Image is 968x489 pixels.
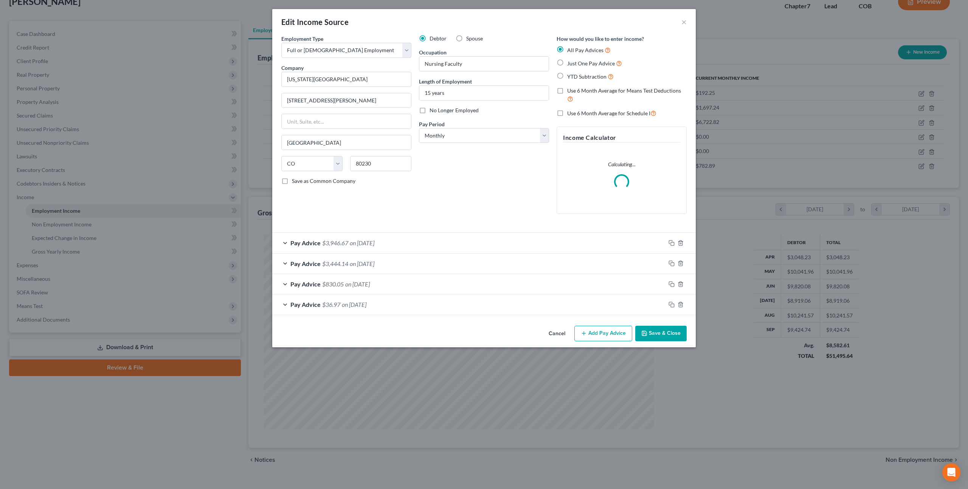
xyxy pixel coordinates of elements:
span: on [DATE] [342,301,366,308]
span: Use 6 Month Average for Schedule I [567,110,650,116]
span: Pay Advice [290,301,321,308]
span: Employment Type [281,36,323,42]
span: Pay Period [419,121,445,127]
span: Pay Advice [290,280,321,288]
h5: Income Calculator [563,133,680,142]
span: YTD Subtraction [567,73,607,80]
span: Company [281,65,304,71]
span: Pay Advice [290,260,321,267]
button: × [681,17,687,26]
span: Use 6 Month Average for Means Test Deductions [567,87,681,94]
input: Enter city... [282,135,411,150]
input: Unit, Suite, etc... [282,114,411,128]
span: Just One Pay Advice [567,60,615,67]
span: Save as Common Company [292,178,355,184]
label: Length of Employment [419,77,472,85]
input: ex: 2 years [419,86,549,100]
span: $36.97 [322,301,340,308]
input: Enter zip... [350,156,411,171]
span: on [DATE] [350,260,374,267]
span: on [DATE] [350,239,374,246]
input: -- [419,57,549,71]
span: No Longer Employed [430,107,479,113]
span: Debtor [430,35,447,42]
label: How would you like to enter income? [557,35,644,43]
input: Search company by name... [281,72,411,87]
span: $830.05 [322,280,344,288]
label: Occupation [419,48,447,56]
span: $3,444.14 [322,260,348,267]
div: Open Intercom Messenger [942,463,960,481]
span: Spouse [466,35,483,42]
button: Save & Close [635,326,687,342]
span: Pay Advice [290,239,321,246]
div: Edit Income Source [281,17,349,27]
span: All Pay Advices [567,47,603,53]
input: Enter address... [282,93,411,108]
span: on [DATE] [345,280,370,288]
p: Calculating... [563,161,680,168]
button: Add Pay Advice [574,326,632,342]
button: Cancel [543,327,571,342]
span: $3,946.67 [322,239,348,246]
